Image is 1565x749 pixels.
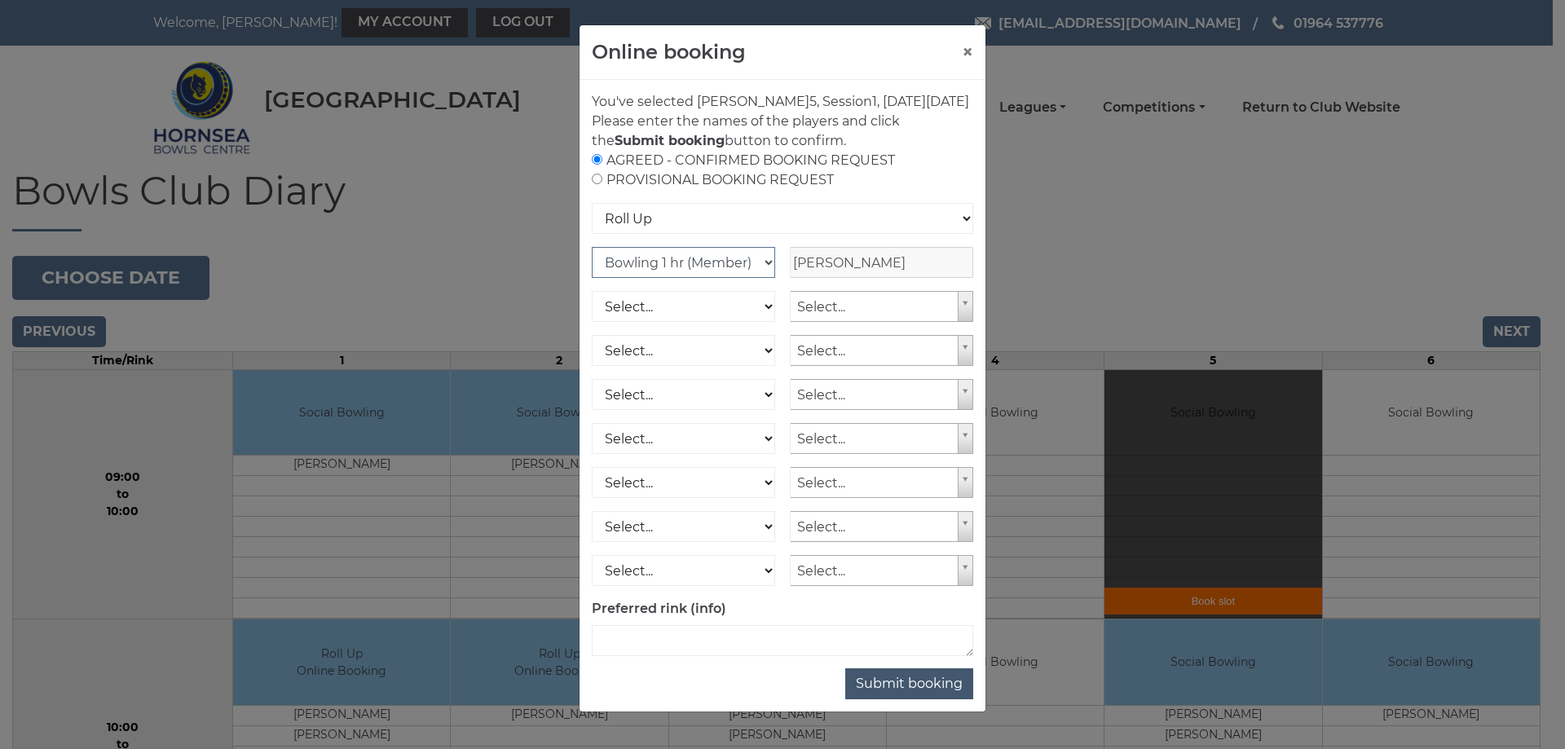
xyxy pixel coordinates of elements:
[790,379,973,410] a: Select...
[797,380,951,411] span: Select...
[790,423,973,454] a: Select...
[790,291,973,322] a: Select...
[797,468,951,499] span: Select...
[615,133,725,148] strong: Submit booking
[790,467,973,498] a: Select...
[592,92,973,112] p: You've selected [PERSON_NAME] , Session , [DATE][DATE]
[790,511,973,542] a: Select...
[797,336,951,367] span: Select...
[809,94,817,109] span: 5
[790,335,973,366] a: Select...
[790,555,973,586] a: Select...
[592,112,973,151] p: Please enter the names of the players and click the button to confirm.
[797,424,951,455] span: Select...
[797,292,951,323] span: Select...
[845,668,973,699] button: Submit booking
[592,37,746,67] h4: Online booking
[592,151,973,190] div: AGREED - CONFIRMED BOOKING REQUEST PROVISIONAL BOOKING REQUEST
[797,556,951,587] span: Select...
[962,42,973,62] button: ×
[592,599,726,619] label: Preferred rink (info)
[872,94,877,109] span: 1
[797,512,951,543] span: Select...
